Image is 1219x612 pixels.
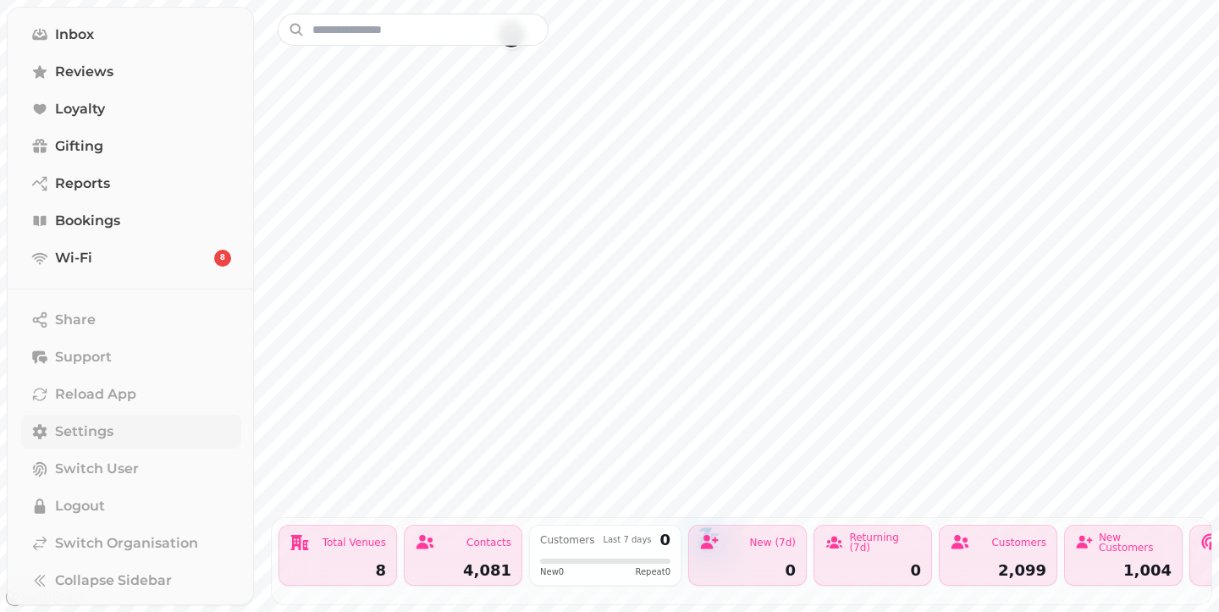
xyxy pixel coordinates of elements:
[55,347,112,367] span: Support
[21,204,241,238] a: Bookings
[21,18,241,52] a: Inbox
[55,571,172,591] span: Collapse Sidebar
[55,62,113,82] span: Reviews
[415,563,511,578] div: 4,081
[21,564,241,598] button: Collapse Sidebar
[21,415,241,449] a: Settings
[21,527,241,560] a: Switch Organisation
[21,452,241,486] button: Switch User
[220,252,225,264] span: 8
[55,384,136,405] span: Reload App
[21,303,241,337] button: Share
[21,55,241,89] a: Reviews
[55,248,92,268] span: Wi-Fi
[55,211,120,231] span: Bookings
[603,536,651,544] div: Last 7 days
[55,136,103,157] span: Gifting
[21,489,241,523] button: Logout
[749,538,796,548] div: New (7d)
[55,533,198,554] span: Switch Organisation
[55,459,139,479] span: Switch User
[540,535,595,545] div: Customers
[323,538,386,548] div: Total Venues
[21,378,241,411] button: Reload App
[659,532,670,548] div: 0
[55,310,96,330] span: Share
[635,565,670,578] span: Repeat 0
[55,422,113,442] span: Settings
[699,563,796,578] div: 0
[55,25,94,45] span: Inbox
[55,174,110,194] span: Reports
[540,565,564,578] span: New 0
[21,241,241,275] a: Wi-Fi8
[55,99,105,119] span: Loyalty
[1075,563,1172,578] div: 1,004
[21,340,241,374] button: Support
[849,532,921,553] div: Returning (7d)
[950,563,1046,578] div: 2,099
[290,563,386,578] div: 8
[21,167,241,201] a: Reports
[21,92,241,126] a: Loyalty
[1099,532,1172,553] div: New Customers
[825,563,921,578] div: 0
[466,538,511,548] div: Contacts
[21,130,241,163] a: Gifting
[991,538,1046,548] div: Customers
[55,496,105,516] span: Logout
